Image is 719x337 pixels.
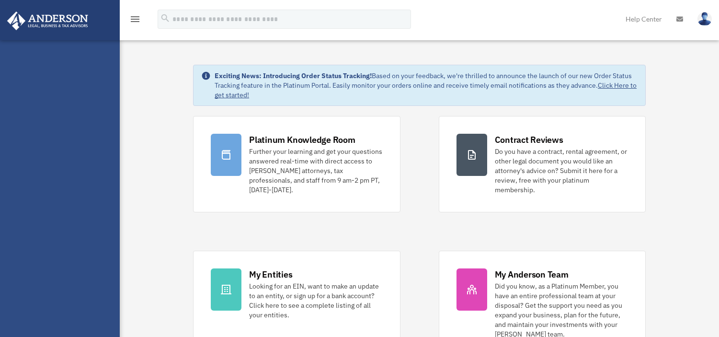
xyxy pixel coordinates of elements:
div: Do you have a contract, rental agreement, or other legal document you would like an attorney's ad... [495,147,628,195]
div: Based on your feedback, we're thrilled to announce the launch of our new Order Status Tracking fe... [215,71,638,100]
div: Looking for an EIN, want to make an update to an entity, or sign up for a bank account? Click her... [249,281,382,320]
a: Contract Reviews Do you have a contract, rental agreement, or other legal document you would like... [439,116,646,212]
div: Platinum Knowledge Room [249,134,355,146]
div: My Entities [249,268,292,280]
strong: Exciting News: Introducing Order Status Tracking! [215,71,372,80]
div: Further your learning and get your questions answered real-time with direct access to [PERSON_NAM... [249,147,382,195]
a: Click Here to get started! [215,81,637,99]
div: My Anderson Team [495,268,569,280]
img: Anderson Advisors Platinum Portal [4,12,91,30]
i: menu [129,13,141,25]
a: Platinum Knowledge Room Further your learning and get your questions answered real-time with dire... [193,116,400,212]
img: User Pic [697,12,712,26]
a: menu [129,17,141,25]
div: Contract Reviews [495,134,563,146]
i: search [160,13,171,23]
